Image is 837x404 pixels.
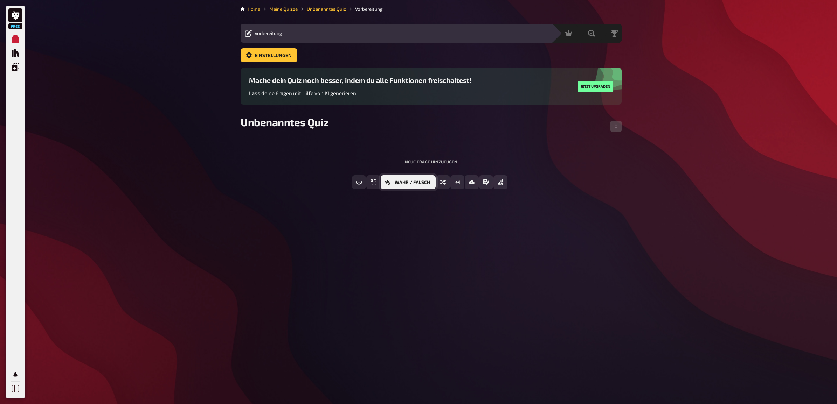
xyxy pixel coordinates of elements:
span: Free [9,24,22,28]
li: Meine Quizze [260,6,298,13]
li: Unbenanntes Quiz [298,6,346,13]
a: Home [248,6,260,12]
li: Home [248,6,260,13]
button: Bild-Antwort [465,175,479,189]
h3: Mache dein Quiz noch besser, indem du alle Funktionen freischaltest! [249,76,471,84]
a: Einstellungen [241,48,297,62]
button: Prosa (Langtext) [479,175,493,189]
a: Mein Konto [8,367,22,381]
button: Jetzt upgraden [578,81,613,92]
a: Meine Quizze [269,6,298,12]
button: Freitext Eingabe [352,175,366,189]
li: Vorbereitung [346,6,383,13]
a: Quiz Sammlung [8,46,22,60]
span: Einstellungen [255,53,292,58]
span: Vorbereitung [255,30,282,36]
div: Neue Frage hinzufügen [336,148,526,170]
button: Einfachauswahl [366,175,380,189]
button: Reihenfolge anpassen [610,121,622,132]
span: Wahr / Falsch [395,180,430,185]
a: Einblendungen [8,60,22,74]
a: Unbenanntes Quiz [307,6,346,12]
button: Wahr / Falsch [381,175,436,189]
span: Unbenanntes Quiz [241,116,329,128]
button: Offline Frage [493,175,507,189]
span: Lass deine Fragen mit Hilfe von KI generieren! [249,90,358,96]
a: Meine Quizze [8,32,22,46]
button: Sortierfrage [436,175,450,189]
button: Schätzfrage [450,175,464,189]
